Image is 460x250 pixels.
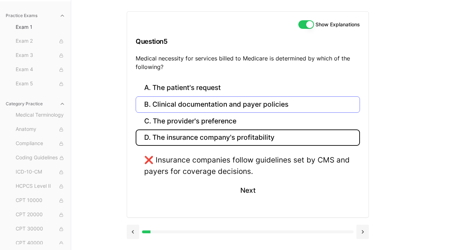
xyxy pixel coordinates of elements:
button: CPT 30000 [13,223,68,235]
span: Medical Terminology [16,111,65,119]
button: Compliance [13,138,68,149]
button: CPT 20000 [13,209,68,220]
button: Exam 1 [13,21,68,33]
button: B. Clinical documentation and payer policies [136,96,360,113]
button: Exam 3 [13,50,68,61]
span: CPT 10000 [16,197,65,204]
span: Exam 2 [16,37,65,45]
h3: Question 5 [136,31,360,52]
span: Exam 4 [16,66,65,74]
button: Exam 5 [13,78,68,90]
button: Practice Exams [3,10,68,21]
button: Medical Terminology [13,110,68,121]
p: Medical necessity for services billed to Medicare is determined by which of the following? [136,54,360,71]
button: ICD-10-CM [13,166,68,178]
span: HCPCS Level II [16,182,65,190]
button: Anatomy [13,124,68,135]
button: Category Practice [3,98,68,110]
button: Exam 2 [13,36,68,47]
span: ICD-10-CM [16,168,65,176]
button: C. The provider's preference [136,113,360,129]
span: CPT 30000 [16,225,65,233]
button: CPT 10000 [13,195,68,206]
button: D. The insurance company's profitability [136,129,360,146]
span: Exam 3 [16,52,65,59]
button: Exam 4 [13,64,68,75]
button: A. The patient's request [136,80,360,96]
span: Compliance [16,140,65,148]
span: Anatomy [16,126,65,133]
span: Coding Guidelines [16,154,65,162]
span: CPT 20000 [16,211,65,219]
span: Exam 5 [16,80,65,88]
span: Exam 1 [16,23,65,31]
button: Next [231,181,264,200]
label: Show Explanations [315,22,360,27]
button: HCPCS Level II [13,181,68,192]
div: ❌ Insurance companies follow guidelines set by CMS and payers for coverage decisions. [144,154,351,176]
button: CPT 40000 [13,238,68,249]
span: CPT 40000 [16,239,65,247]
button: Coding Guidelines [13,152,68,164]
